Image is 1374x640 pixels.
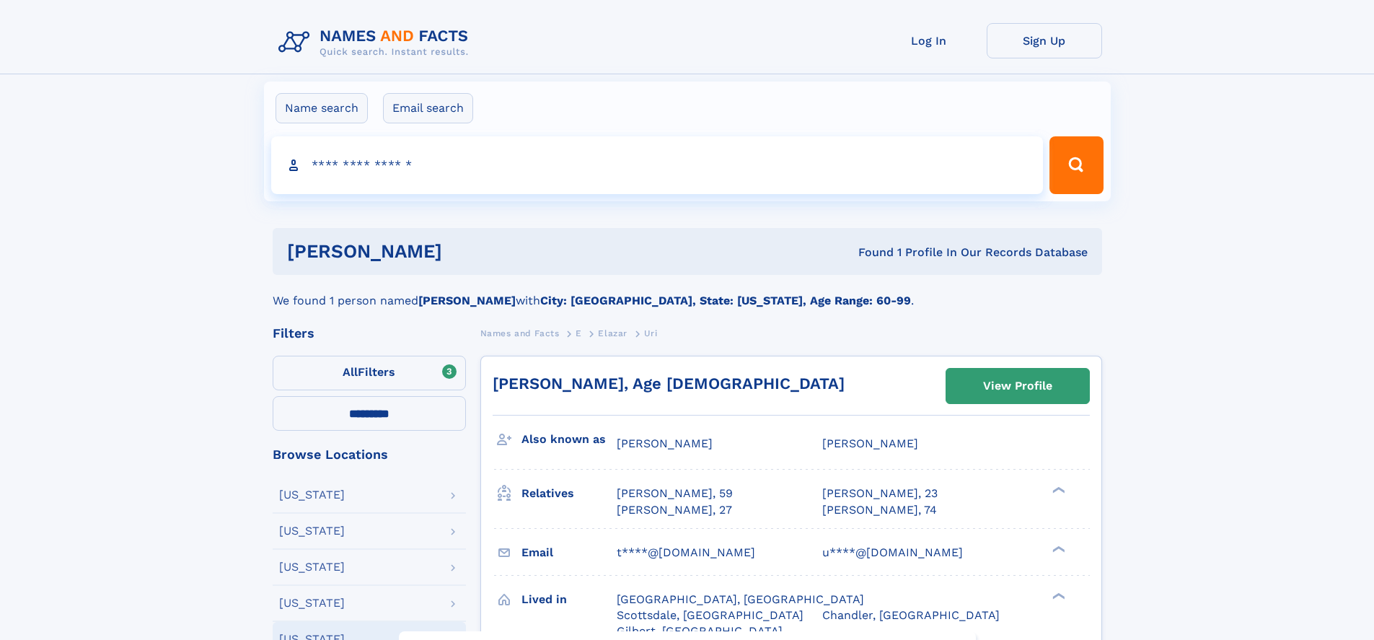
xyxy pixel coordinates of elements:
img: Logo Names and Facts [273,23,480,62]
div: ❯ [1049,486,1066,495]
div: Found 1 Profile In Our Records Database [650,245,1088,260]
span: [PERSON_NAME] [822,437,918,450]
div: View Profile [983,369,1052,403]
span: All [343,365,358,379]
a: [PERSON_NAME], 23 [822,486,938,501]
h3: Relatives [521,481,617,506]
span: E [576,328,582,338]
div: [US_STATE] [279,489,345,501]
span: [GEOGRAPHIC_DATA], [GEOGRAPHIC_DATA] [617,592,864,606]
a: [PERSON_NAME], 27 [617,502,732,518]
a: [PERSON_NAME], 59 [617,486,733,501]
a: Log In [871,23,987,58]
label: Filters [273,356,466,390]
a: E [576,324,582,342]
div: Filters [273,327,466,340]
div: ❯ [1049,544,1066,553]
span: Chandler, [GEOGRAPHIC_DATA] [822,608,1000,622]
a: [PERSON_NAME], Age [DEMOGRAPHIC_DATA] [493,374,845,393]
div: We found 1 person named with . [273,275,1102,310]
div: [US_STATE] [279,561,345,573]
span: Scottsdale, [GEOGRAPHIC_DATA] [617,608,803,622]
h3: Lived in [521,587,617,612]
span: Elazar [598,328,627,338]
button: Search Button [1049,136,1103,194]
input: search input [271,136,1044,194]
a: Elazar [598,324,627,342]
div: Browse Locations [273,448,466,461]
a: Sign Up [987,23,1102,58]
div: [US_STATE] [279,525,345,537]
label: Name search [276,93,368,123]
a: [PERSON_NAME], 74 [822,502,937,518]
label: Email search [383,93,473,123]
h3: Also known as [521,427,617,452]
span: [PERSON_NAME] [617,437,713,450]
b: [PERSON_NAME] [418,294,516,307]
a: View Profile [946,369,1089,403]
div: [US_STATE] [279,597,345,609]
b: City: [GEOGRAPHIC_DATA], State: [US_STATE], Age Range: 60-99 [540,294,911,307]
h1: [PERSON_NAME] [287,242,651,260]
div: ❯ [1049,591,1066,600]
span: Gilbert, [GEOGRAPHIC_DATA] [617,624,783,638]
h3: Email [521,540,617,565]
a: Names and Facts [480,324,560,342]
span: Uri [644,328,658,338]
